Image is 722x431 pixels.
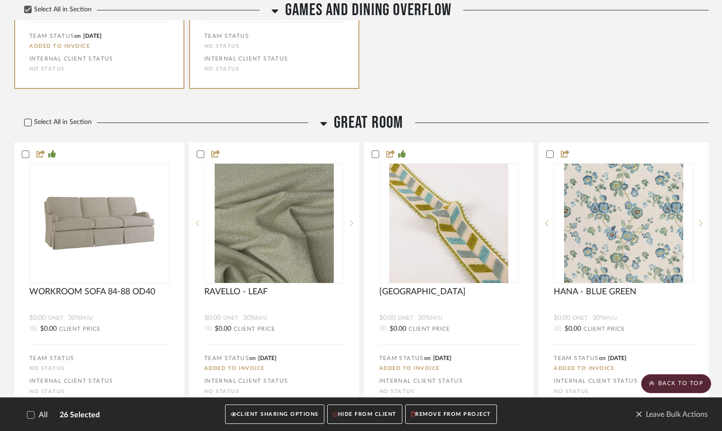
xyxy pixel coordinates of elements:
[15,283,183,297] div: WORKROOM SOFA 84-88 OD40
[641,374,711,393] scroll-to-top-button: BACK TO TOP
[256,315,268,321] span: M/U
[424,355,431,361] span: on
[215,325,231,333] span: $0.00
[29,43,169,49] div: Added to Invoice
[405,405,497,424] button: REMOVE FROM PROJECT
[40,325,57,333] span: $0.00
[592,315,617,321] span: 30%
[48,315,63,321] span: DNET
[29,388,169,395] div: No STATUS
[327,405,402,424] button: HIDE FROM CLIENT
[223,315,238,321] span: DNET
[608,355,626,361] span: [DATE]
[398,315,413,321] span: DNET
[204,376,288,386] label: INTERNAL CLIENT STATUS
[204,315,221,321] span: $0.00
[29,66,169,72] div: No STATUS
[431,315,443,321] span: M/U
[379,388,519,395] div: No STATUS
[365,283,533,297] div: [GEOGRAPHIC_DATA]
[204,388,344,395] div: No STATUS
[599,355,606,361] span: on
[554,353,626,363] label: TEAM STATUS
[29,315,46,321] span: $0.00
[258,355,277,361] span: [DATE]
[204,31,249,41] label: TEAM STATUS
[379,315,396,321] span: $0.00
[30,164,169,283] div: 0
[635,407,708,422] span: Leave Bulk Actions
[225,405,324,424] button: CLIENT SHARING OPTIONS
[29,54,113,63] label: INTERNAL CLIENT STATUS
[29,31,102,41] label: TEAM STATUS
[204,54,288,63] label: INTERNAL CLIENT STATUS
[334,113,403,133] span: Great Room
[565,325,581,333] span: $0.00
[215,164,334,283] img: RAVELLO - LEAF
[14,118,95,126] label: Select All in Section
[379,365,519,371] div: Added to Invoice
[83,33,102,39] span: [DATE]
[39,411,48,420] span: All
[74,33,81,39] span: on
[249,355,256,361] span: on
[68,315,93,321] span: 30%
[605,315,617,321] span: M/U
[60,409,100,421] span: 26 Selected
[390,325,406,333] span: $0.00
[29,365,169,371] div: No STATUS
[204,43,344,49] div: No STATUS
[204,353,277,363] label: TEAM STATUS
[379,376,463,386] label: INTERNAL CLIENT STATUS
[29,376,113,386] label: INTERNAL CLIENT STATUS
[204,365,344,371] div: Added to Invoice
[59,325,101,333] span: CLIENT PRICE
[29,353,74,363] label: TEAM STATUS
[14,6,95,14] label: Select All in Section
[564,164,683,283] img: HANA - BLUE GREEN
[40,164,159,283] img: WORKROOM SOFA 84-88 OD40
[81,315,93,321] span: M/U
[583,325,625,333] span: CLIENT PRICE
[204,66,344,72] div: No STATUS
[243,315,268,321] span: 30%
[554,388,694,395] div: No STATUS
[389,164,508,283] img: Quito
[554,365,694,371] div: Added to Invoice
[190,283,358,297] div: RAVELLO - LEAF
[433,355,452,361] span: [DATE]
[234,325,275,333] span: CLIENT PRICE
[539,283,708,297] div: HANA - BLUE GREEN
[418,315,443,321] span: 30%
[409,325,450,333] span: CLIENT PRICE
[379,353,452,363] label: TEAM STATUS
[554,315,570,321] span: $0.00
[554,376,638,386] label: INTERNAL CLIENT STATUS
[573,315,588,321] span: DNET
